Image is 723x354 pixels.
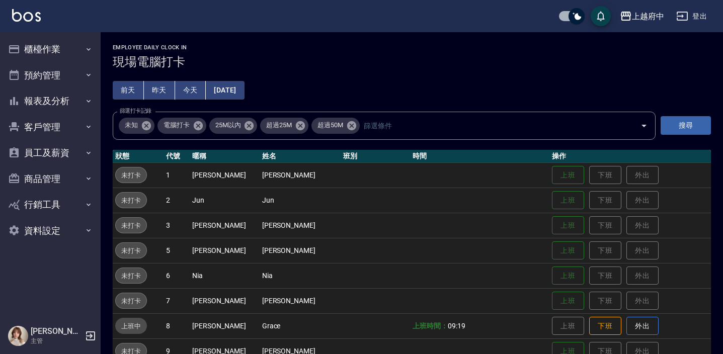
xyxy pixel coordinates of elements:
[4,114,97,140] button: 客戶管理
[164,150,190,163] th: 代號
[552,267,584,285] button: 上班
[4,166,97,192] button: 商品管理
[4,62,97,88] button: 預約管理
[206,81,244,100] button: [DATE]
[116,296,146,306] span: 未打卡
[164,263,190,288] td: 6
[661,116,711,135] button: 搜尋
[113,44,711,51] h2: Employee Daily Clock In
[4,88,97,114] button: 報表及分析
[311,118,360,134] div: 超過50M
[549,150,711,163] th: 操作
[260,263,341,288] td: Nia
[113,150,164,163] th: 狀態
[616,6,668,27] button: 上越府中
[552,292,584,310] button: 上班
[175,81,206,100] button: 今天
[260,120,298,130] span: 超過25M
[115,321,147,331] span: 上班中
[341,150,410,163] th: 班別
[190,263,259,288] td: Nia
[4,36,97,62] button: 櫃檯作業
[209,118,258,134] div: 25M以內
[361,117,623,134] input: 篩選條件
[190,188,259,213] td: Jun
[591,6,611,26] button: save
[31,336,82,345] p: 主管
[164,313,190,338] td: 8
[116,170,146,181] span: 未打卡
[636,118,652,134] button: Open
[4,192,97,218] button: 行銷工具
[190,162,259,188] td: [PERSON_NAME]
[157,120,196,130] span: 電腦打卡
[552,241,584,260] button: 上班
[260,162,341,188] td: [PERSON_NAME]
[448,322,465,330] span: 09:19
[190,313,259,338] td: [PERSON_NAME]
[632,10,664,23] div: 上越府中
[8,326,28,346] img: Person
[413,322,448,330] b: 上班時間：
[116,195,146,206] span: 未打卡
[113,55,711,69] h3: 現場電腦打卡
[260,288,341,313] td: [PERSON_NAME]
[116,220,146,231] span: 未打卡
[260,118,308,134] div: 超過25M
[116,271,146,281] span: 未打卡
[589,317,621,335] button: 下班
[31,326,82,336] h5: [PERSON_NAME]
[164,162,190,188] td: 1
[164,238,190,263] td: 5
[626,317,659,335] button: 外出
[260,150,341,163] th: 姓名
[311,120,349,130] span: 超過50M
[672,7,711,26] button: 登出
[209,120,247,130] span: 25M以內
[552,191,584,210] button: 上班
[12,9,41,22] img: Logo
[119,120,144,130] span: 未知
[260,238,341,263] td: [PERSON_NAME]
[157,118,206,134] div: 電腦打卡
[113,81,144,100] button: 前天
[260,188,341,213] td: Jun
[552,166,584,185] button: 上班
[164,213,190,238] td: 3
[190,150,259,163] th: 暱稱
[144,81,175,100] button: 昨天
[116,245,146,256] span: 未打卡
[120,107,151,115] label: 篩選打卡記錄
[164,188,190,213] td: 2
[190,288,259,313] td: [PERSON_NAME]
[552,216,584,235] button: 上班
[119,118,154,134] div: 未知
[410,150,549,163] th: 時間
[260,213,341,238] td: [PERSON_NAME]
[4,218,97,244] button: 資料設定
[4,140,97,166] button: 員工及薪資
[190,238,259,263] td: [PERSON_NAME]
[260,313,341,338] td: Grace
[164,288,190,313] td: 7
[190,213,259,238] td: [PERSON_NAME]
